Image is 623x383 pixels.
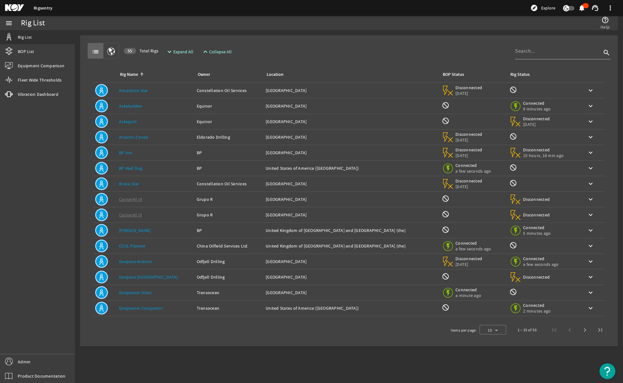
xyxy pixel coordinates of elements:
span: Connected [455,287,482,293]
mat-icon: BOP Monitoring not available for this rig [442,195,449,202]
span: BOP List [18,48,34,55]
div: Eldorado Drilling [197,134,261,140]
button: Last page [593,322,608,338]
mat-icon: BOP Monitoring not available for this rig [442,117,449,125]
mat-icon: Rig Monitoring not available for this rig [509,241,517,249]
mat-icon: keyboard_arrow_down [587,195,594,203]
a: [PERSON_NAME] [119,228,151,233]
span: Connected [523,256,559,261]
div: Owner [198,71,210,78]
span: Disconnected [455,256,482,261]
div: Equinor [197,103,261,109]
div: United Kingdom of [GEOGRAPHIC_DATA] and [GEOGRAPHIC_DATA] (the) [266,227,437,234]
div: BOP Status [443,71,464,78]
span: 9 minutes ago [523,106,551,112]
button: Collapse All [199,46,234,57]
div: Grupo R [197,196,261,202]
div: [GEOGRAPHIC_DATA] [266,134,437,140]
div: Grupo R [197,212,261,218]
span: Connected [523,302,551,308]
div: 1 – 15 of 55 [518,327,537,333]
span: Disconnected [455,147,482,153]
div: United States of America ([GEOGRAPHIC_DATA]) [266,165,437,171]
a: BP Ace [119,150,132,155]
a: Rigsentry [34,5,52,11]
mat-icon: Rig Monitoring not available for this rig [509,86,517,94]
a: Deepwater Atlas [119,290,151,295]
mat-icon: Rig Monitoring not available for this rig [509,164,517,171]
a: Deepwater Conqueror [119,305,163,311]
span: [DATE] [455,137,482,143]
span: Connected [523,225,551,230]
div: BP [197,227,261,234]
mat-icon: keyboard_arrow_down [587,133,594,141]
div: [GEOGRAPHIC_DATA] [266,103,437,109]
div: Rig Name [119,71,189,78]
mat-icon: menu [5,19,13,27]
div: [GEOGRAPHIC_DATA] [266,258,437,265]
a: Deepsea [GEOGRAPHIC_DATA] [119,274,178,280]
mat-icon: keyboard_arrow_down [587,273,594,281]
div: Transocean [197,289,261,296]
span: [DATE] [455,184,482,189]
div: [GEOGRAPHIC_DATA] [266,181,437,187]
div: United States of America ([GEOGRAPHIC_DATA]) [266,305,437,311]
span: Connected [455,240,491,246]
a: Brava Star [119,181,139,187]
a: Amaralina Star [119,88,148,93]
span: [DATE] [455,261,482,267]
mat-icon: Rig Monitoring not available for this rig [509,133,517,140]
button: Next page [577,322,593,338]
mat-icon: Rig Monitoring not available for this rig [509,288,517,296]
div: United Kingdom of [GEOGRAPHIC_DATA] and [GEOGRAPHIC_DATA] (the) [266,243,437,249]
div: Owner [197,71,258,78]
div: [GEOGRAPHIC_DATA] [266,212,437,218]
span: [DATE] [455,90,482,96]
span: Disconnected [523,274,550,280]
mat-icon: BOP Monitoring not available for this rig [442,210,449,218]
span: Total Rigs [124,48,158,54]
mat-icon: explore [530,4,538,12]
div: 55 [124,48,136,54]
button: more_vert [603,0,618,16]
mat-icon: Rig Monitoring not available for this rig [509,179,517,187]
div: Equinor [197,118,261,125]
span: Vibration Dashboard [18,91,58,97]
span: 10 hours, 18 min ago [523,153,564,158]
a: Askeladden [119,103,142,109]
div: Rig Status [510,71,530,78]
span: 5 minutes ago [523,230,551,236]
mat-icon: keyboard_arrow_down [587,118,594,125]
mat-icon: help_outline [601,16,609,24]
a: Cantarell IV [119,212,142,218]
mat-icon: BOP Monitoring not available for this rig [442,226,449,234]
span: Disconnected [523,212,550,218]
span: a few seconds ago [523,261,559,267]
mat-icon: keyboard_arrow_down [587,227,594,234]
span: Disconnected [523,196,550,202]
div: [GEOGRAPHIC_DATA] [266,274,437,280]
span: [DATE] [523,122,550,127]
mat-icon: keyboard_arrow_down [587,289,594,296]
mat-icon: list [92,48,99,56]
a: Deepsea Atlantic [119,259,152,264]
span: Connected [523,100,551,106]
mat-icon: keyboard_arrow_down [587,258,594,265]
a: Atlantic Zonda [119,134,148,140]
div: Location [267,71,283,78]
mat-icon: keyboard_arrow_down [587,102,594,110]
mat-icon: BOP Monitoring not available for this rig [442,304,449,311]
a: COSL Pioneer [119,243,145,249]
span: 2 minutes ago [523,308,551,314]
button: Open Resource Center [600,363,615,379]
button: Explore [528,3,558,13]
mat-icon: keyboard_arrow_down [587,211,594,219]
span: Fleet Wide Thresholds [18,77,62,83]
div: BP [197,165,261,171]
mat-icon: keyboard_arrow_down [587,180,594,188]
a: Askepott [119,119,137,124]
div: [GEOGRAPHIC_DATA] [266,87,437,94]
mat-icon: BOP Monitoring not available for this rig [442,273,449,280]
span: Collapse All [209,49,232,55]
span: [DATE] [455,153,482,158]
